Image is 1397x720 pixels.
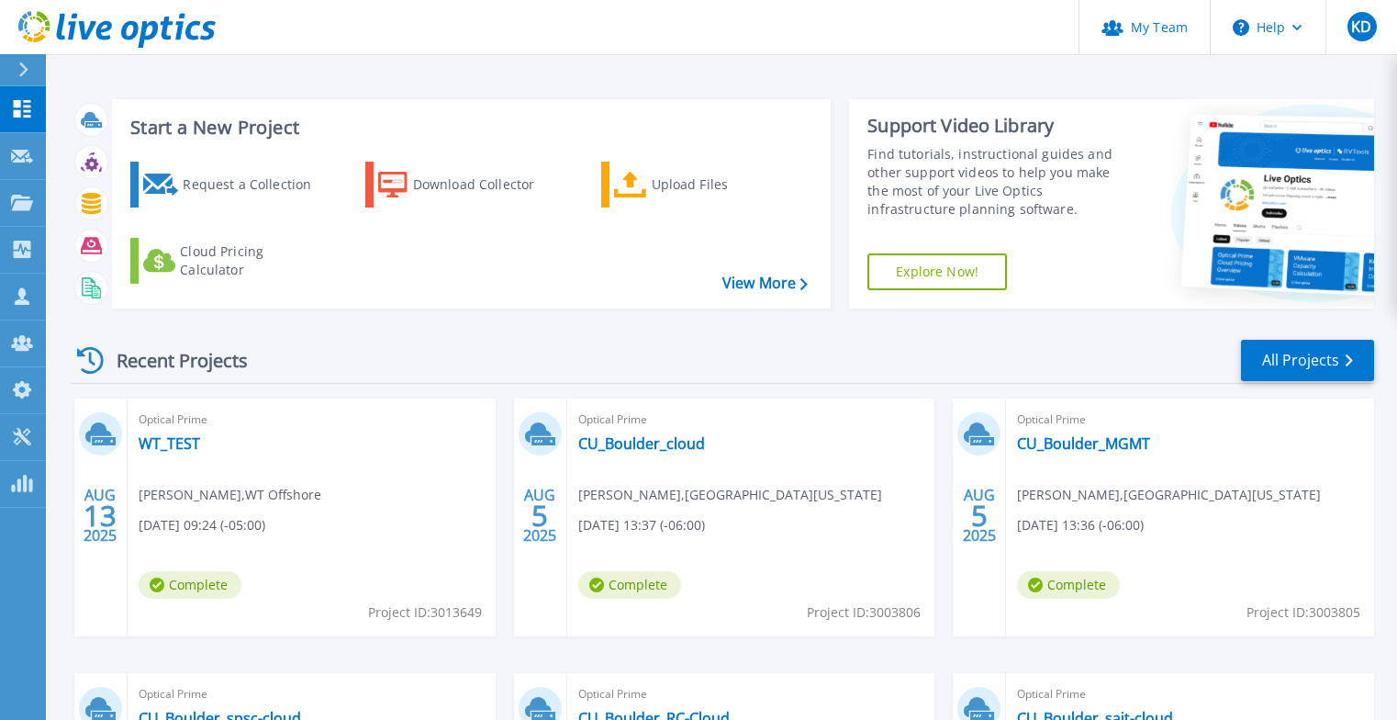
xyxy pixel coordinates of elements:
[962,482,997,549] div: AUG 2025
[139,571,241,599] span: Complete
[180,242,327,279] div: Cloud Pricing Calculator
[139,434,200,453] a: WT_TEST
[368,602,482,623] span: Project ID: 3013649
[652,166,799,203] div: Upload Files
[531,508,548,523] span: 5
[1017,410,1363,430] span: Optical Prime
[1246,602,1360,623] span: Project ID: 3003805
[807,602,921,623] span: Project ID: 3003806
[578,410,924,430] span: Optical Prime
[71,338,273,383] div: Recent Projects
[139,485,321,505] span: [PERSON_NAME] , WT Offshore
[130,118,807,138] h3: Start a New Project
[522,482,557,549] div: AUG 2025
[130,162,335,208] a: Request a Collection
[578,485,882,505] span: [PERSON_NAME] , [GEOGRAPHIC_DATA][US_STATE]
[601,162,806,208] a: Upload Files
[1351,19,1371,34] span: KD
[84,508,117,523] span: 13
[413,166,560,203] div: Download Collector
[867,145,1131,219] div: Find tutorials, instructional guides and other support videos to help you make the most of your L...
[139,410,485,430] span: Optical Prime
[578,684,924,704] span: Optical Prime
[578,571,681,599] span: Complete
[867,114,1131,138] div: Support Video Library
[1017,434,1150,453] a: CU_Boulder_MGMT
[578,434,705,453] a: CU_Boulder_cloud
[130,238,335,284] a: Cloud Pricing Calculator
[1017,485,1321,505] span: [PERSON_NAME] , [GEOGRAPHIC_DATA][US_STATE]
[139,684,485,704] span: Optical Prime
[183,166,330,203] div: Request a Collection
[722,275,808,292] a: View More
[1017,684,1363,704] span: Optical Prime
[365,162,570,208] a: Download Collector
[867,253,1007,290] a: Explore Now!
[1241,340,1374,381] a: All Projects
[971,508,988,523] span: 5
[1017,571,1120,599] span: Complete
[83,482,117,549] div: AUG 2025
[1017,515,1144,535] span: [DATE] 13:36 (-06:00)
[578,515,705,535] span: [DATE] 13:37 (-06:00)
[139,515,265,535] span: [DATE] 09:24 (-05:00)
